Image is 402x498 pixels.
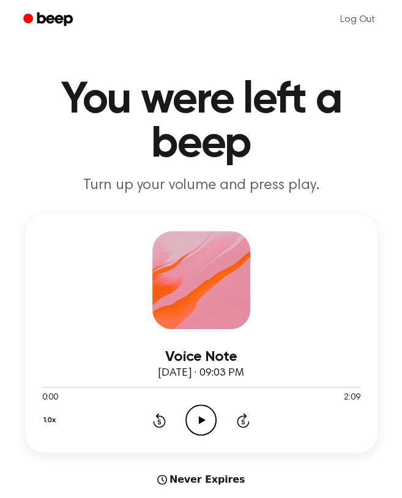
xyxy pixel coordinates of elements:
div: Never Expires [25,472,378,487]
span: [DATE] · 09:03 PM [158,368,244,379]
h1: You were left a beep [15,78,387,166]
button: 1.0x [42,410,61,431]
a: Log Out [328,5,387,34]
span: 2:09 [344,392,360,404]
span: 0:00 [42,392,58,404]
p: Turn up your volume and press play. [15,176,387,195]
a: Beep [15,8,84,32]
h3: Voice Note [42,349,360,365]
